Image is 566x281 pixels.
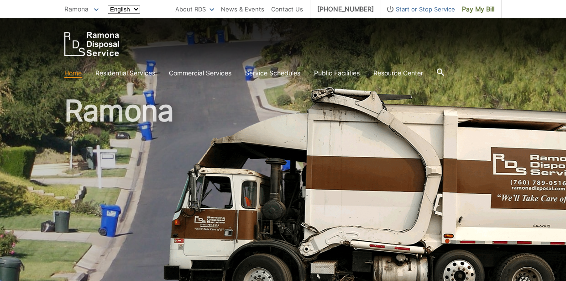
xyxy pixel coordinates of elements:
a: Commercial Services [169,68,231,78]
a: Home [64,68,82,78]
a: Contact Us [271,4,303,14]
span: Pay My Bill [462,4,494,14]
select: Select a language [108,5,140,14]
span: Ramona [64,5,89,13]
a: Public Facilities [314,68,360,78]
a: Resource Center [373,68,423,78]
a: News & Events [221,4,264,14]
a: About RDS [175,4,214,14]
a: EDCD logo. Return to the homepage. [64,32,119,56]
a: Service Schedules [245,68,300,78]
a: Residential Services [95,68,155,78]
